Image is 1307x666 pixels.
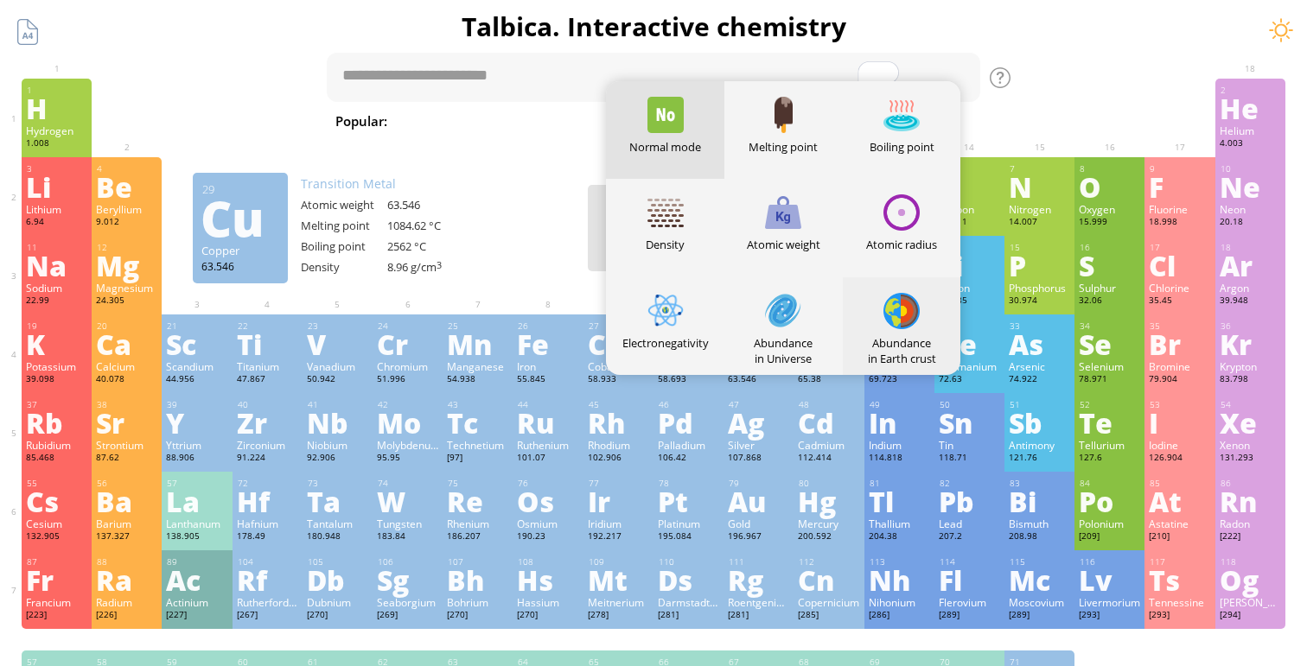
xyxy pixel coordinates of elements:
[729,478,789,489] div: 79
[518,320,578,332] div: 26
[237,373,298,387] div: 47.867
[437,259,442,271] sup: 3
[447,330,508,358] div: Mn
[1009,517,1070,530] div: Bismuth
[728,452,789,466] div: 107.868
[27,399,87,410] div: 37
[96,251,157,279] div: Mg
[1080,399,1140,410] div: 52
[447,409,508,436] div: Tc
[1080,478,1140,489] div: 84
[447,530,508,544] div: 186.207
[939,452,1000,466] div: 118.71
[26,330,87,358] div: K
[939,409,1000,436] div: Sn
[1080,320,1140,332] div: 34
[377,359,438,373] div: Chromium
[1009,330,1070,358] div: As
[589,320,649,332] div: 27
[26,124,87,137] div: Hydrogen
[166,438,227,452] div: Yttrium
[1150,399,1210,410] div: 53
[1009,251,1070,279] div: P
[1221,478,1281,489] div: 86
[1149,517,1210,530] div: Astatine
[378,478,438,489] div: 74
[26,295,87,308] div: 22.99
[606,237,724,252] div: Density
[1221,85,1281,96] div: 2
[869,438,930,452] div: Indium
[517,530,578,544] div: 190.23
[307,452,368,466] div: 92.906
[96,295,157,308] div: 24.305
[1079,281,1140,295] div: Sulphur
[1079,517,1140,530] div: Polonium
[1220,373,1281,387] div: 83.798
[237,330,298,358] div: Ti
[201,259,279,273] div: 63.546
[1220,530,1281,544] div: [222]
[96,452,157,466] div: 87.62
[658,517,719,530] div: Platinum
[1009,438,1070,452] div: Antimony
[307,517,368,530] div: Tantalum
[377,517,438,530] div: Tungsten
[97,320,157,332] div: 20
[1079,530,1140,544] div: [209]
[97,556,157,568] div: 88
[799,478,859,489] div: 80
[167,399,227,410] div: 39
[658,452,719,466] div: 106.42
[798,487,859,515] div: Hg
[1221,320,1281,332] div: 36
[1150,478,1210,489] div: 85
[307,409,368,436] div: Nb
[308,399,368,410] div: 41
[447,359,508,373] div: Manganese
[26,438,87,452] div: Rubidium
[1079,330,1140,358] div: Se
[377,530,438,544] div: 183.84
[1009,530,1070,544] div: 208.98
[843,237,961,252] div: Atomic radius
[869,452,930,466] div: 114.818
[1149,487,1210,515] div: At
[1079,373,1140,387] div: 78.971
[307,330,368,358] div: V
[1149,251,1210,279] div: Cl
[1150,163,1210,174] div: 9
[728,409,789,436] div: Ag
[1149,330,1210,358] div: Br
[448,399,508,410] div: 43
[939,530,1000,544] div: 207.2
[869,530,930,544] div: 204.38
[27,163,87,174] div: 3
[1220,295,1281,308] div: 39.948
[798,530,859,544] div: 200.592
[939,330,1000,358] div: Ge
[798,373,859,387] div: 65.38
[26,409,87,436] div: Rb
[447,517,508,530] div: Rhenium
[1079,295,1140,308] div: 32.06
[27,556,87,568] div: 87
[1009,173,1070,200] div: N
[238,320,298,332] div: 22
[588,452,649,466] div: 102.906
[1080,163,1140,174] div: 8
[1009,202,1070,216] div: Nitrogen
[939,251,1000,279] div: Si
[26,373,87,387] div: 39.098
[798,409,859,436] div: Cd
[1010,478,1070,489] div: 83
[167,320,227,332] div: 21
[1221,163,1281,174] div: 10
[870,478,930,489] div: 81
[589,478,649,489] div: 77
[939,295,1000,308] div: 28.085
[1079,251,1140,279] div: S
[658,438,719,452] div: Palladium
[96,281,157,295] div: Magnesium
[26,94,87,122] div: H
